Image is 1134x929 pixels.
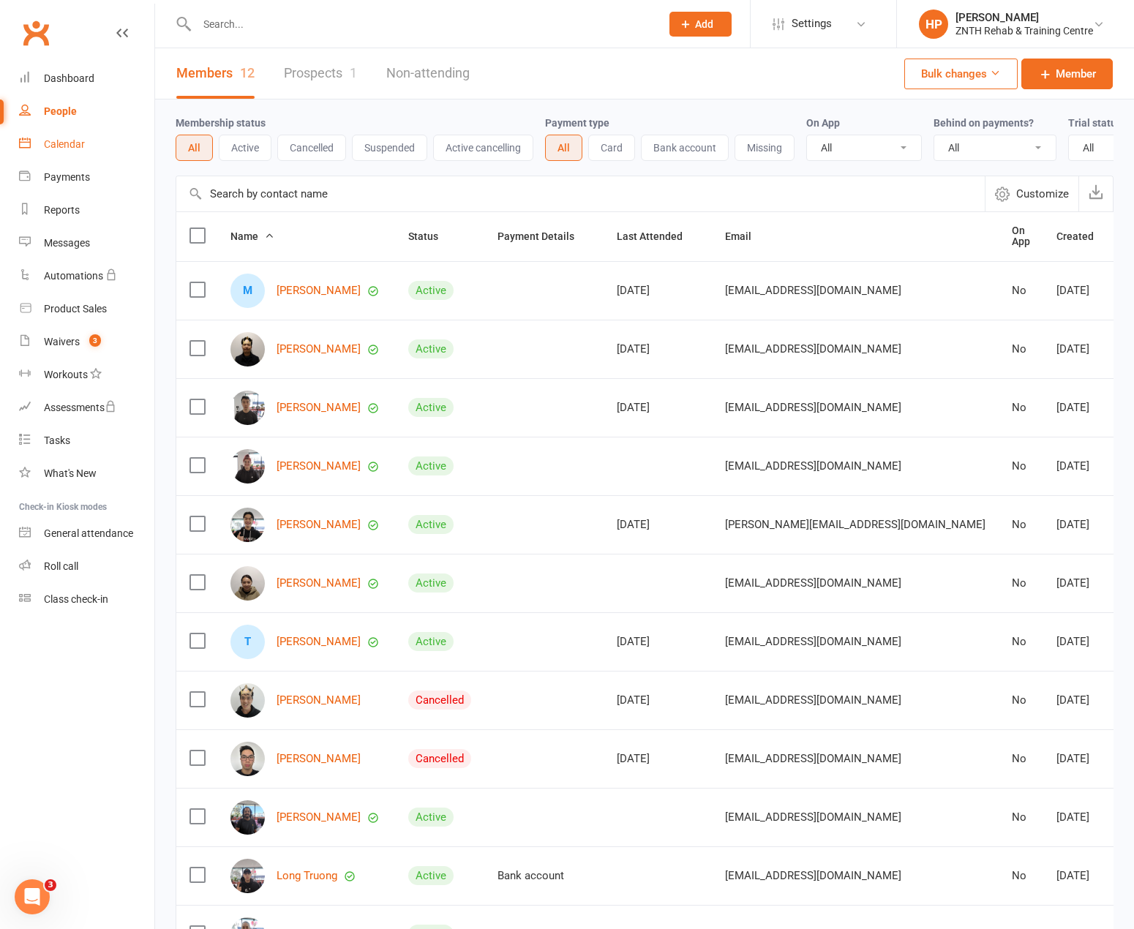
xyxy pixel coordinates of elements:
div: [DATE] [617,343,699,356]
div: Mark [230,274,265,308]
div: Active [408,573,454,593]
a: [PERSON_NAME] [277,811,361,824]
a: [PERSON_NAME] [277,402,361,414]
img: Long [230,859,265,893]
div: General attendance [44,527,133,539]
div: Calendar [44,138,85,150]
div: What's New [44,467,97,479]
div: [DATE] [617,636,699,648]
div: Active [408,632,454,651]
div: [DATE] [617,402,699,414]
a: Payments [19,161,154,194]
div: [DATE] [1056,577,1110,590]
div: Payments [44,171,90,183]
a: People [19,95,154,128]
button: Cancelled [277,135,346,161]
button: Status [408,227,454,245]
div: People [44,105,77,117]
div: No [1012,753,1030,765]
button: Payment Details [497,227,590,245]
span: Payment Details [497,230,590,242]
div: Active [408,866,454,885]
label: Membership status [176,117,266,129]
img: Cammie [230,566,265,601]
div: [DATE] [1056,402,1110,414]
span: [PERSON_NAME][EMAIL_ADDRESS][DOMAIN_NAME] [725,511,985,538]
div: Product Sales [44,303,107,315]
button: Suspended [352,135,427,161]
div: Active [408,456,454,475]
input: Search... [192,14,650,34]
span: Member [1056,65,1096,83]
button: Email [725,227,767,245]
div: No [1012,577,1030,590]
span: [EMAIL_ADDRESS][DOMAIN_NAME] [725,686,901,714]
div: Tasks [44,435,70,446]
div: 1 [350,65,357,80]
div: Automations [44,270,103,282]
div: No [1012,460,1030,473]
div: Roll call [44,560,78,572]
div: [DATE] [1056,870,1110,882]
span: Add [695,18,713,30]
img: David [230,391,265,425]
div: HP [919,10,948,39]
input: Search by contact name [176,176,985,211]
div: No [1012,285,1030,297]
button: Name [230,227,274,245]
label: Payment type [545,117,609,129]
a: [PERSON_NAME] [277,343,361,356]
button: Created [1056,227,1110,245]
button: Add [669,12,732,37]
div: Active [408,808,454,827]
div: Dashboard [44,72,94,84]
button: Bulk changes [904,59,1018,89]
div: 12 [240,65,255,80]
div: No [1012,870,1030,882]
div: No [1012,811,1030,824]
span: Last Attended [617,230,699,242]
button: Last Attended [617,227,699,245]
a: [PERSON_NAME] [277,636,361,648]
button: All [176,135,213,161]
div: [DATE] [1056,636,1110,648]
div: [DATE] [1056,753,1110,765]
span: Email [725,230,767,242]
span: [EMAIL_ADDRESS][DOMAIN_NAME] [725,862,901,889]
div: Reports [44,204,80,216]
div: Messages [44,237,90,249]
a: [PERSON_NAME] [277,694,361,707]
div: [DATE] [617,753,699,765]
span: [EMAIL_ADDRESS][DOMAIN_NAME] [725,745,901,772]
a: Roll call [19,550,154,583]
div: [DATE] [617,285,699,297]
a: General attendance kiosk mode [19,517,154,550]
span: 3 [45,879,56,891]
th: On App [999,212,1043,261]
div: Workouts [44,369,88,380]
img: Isaac [230,800,265,835]
div: [DATE] [1056,460,1110,473]
span: Name [230,230,274,242]
a: Messages [19,227,154,260]
a: Calendar [19,128,154,161]
div: Cancelled [408,691,471,710]
a: Workouts [19,358,154,391]
div: [DATE] [617,694,699,707]
span: Customize [1016,185,1069,203]
button: Active [219,135,271,161]
button: Customize [985,176,1078,211]
button: Active cancelling [433,135,533,161]
span: Settings [792,7,832,40]
img: Christina [230,449,265,484]
a: [PERSON_NAME] [277,577,361,590]
div: [DATE] [1056,811,1110,824]
a: [PERSON_NAME] [277,285,361,297]
div: Class check-in [44,593,108,605]
span: [EMAIL_ADDRESS][DOMAIN_NAME] [725,452,901,480]
button: Card [588,135,635,161]
div: Active [408,515,454,534]
span: Status [408,230,454,242]
span: [EMAIL_ADDRESS][DOMAIN_NAME] [725,335,901,363]
span: [EMAIL_ADDRESS][DOMAIN_NAME] [725,628,901,655]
